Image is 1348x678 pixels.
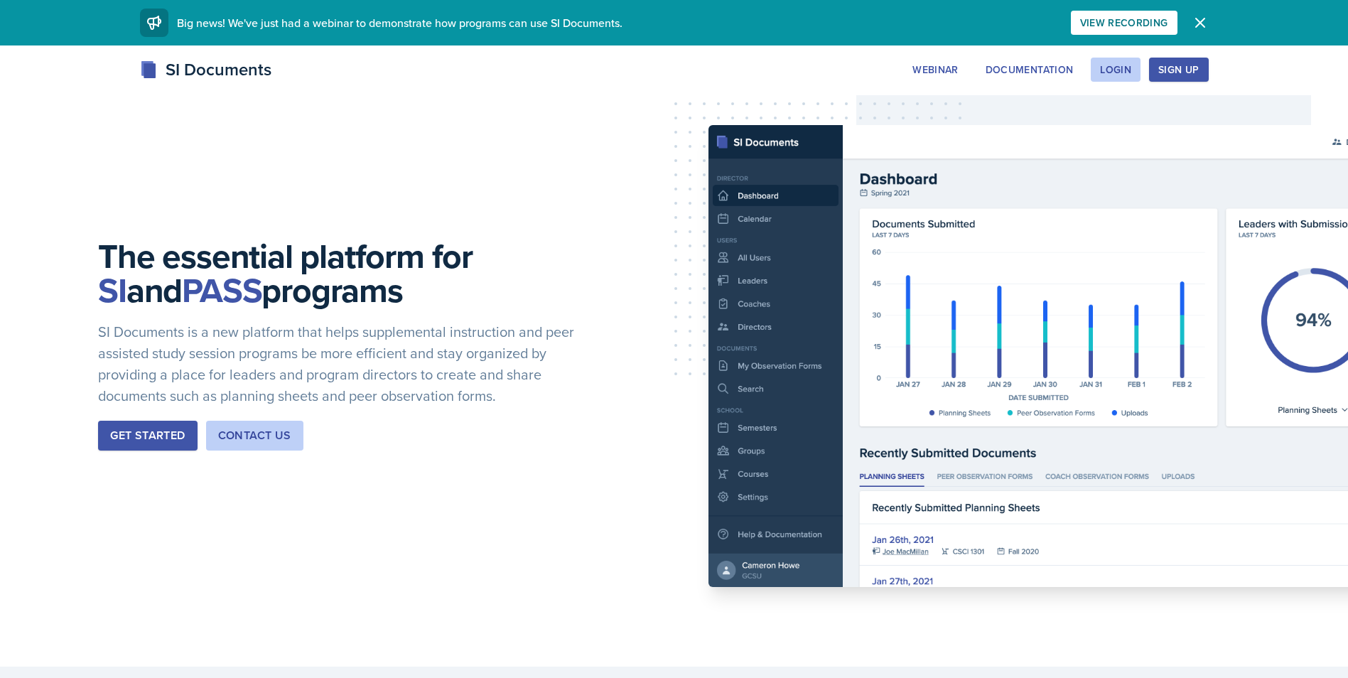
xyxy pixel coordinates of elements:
div: Get Started [110,427,185,444]
div: Sign Up [1158,64,1199,75]
button: View Recording [1071,11,1177,35]
button: Get Started [98,421,197,451]
div: View Recording [1080,17,1168,28]
div: Webinar [912,64,958,75]
button: Login [1091,58,1141,82]
button: Webinar [903,58,967,82]
div: Login [1100,64,1131,75]
button: Contact Us [206,421,303,451]
div: Contact Us [218,427,291,444]
button: Sign Up [1149,58,1208,82]
div: SI Documents [140,57,271,82]
button: Documentation [976,58,1083,82]
div: Documentation [986,64,1074,75]
span: Big news! We've just had a webinar to demonstrate how programs can use SI Documents. [177,15,622,31]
